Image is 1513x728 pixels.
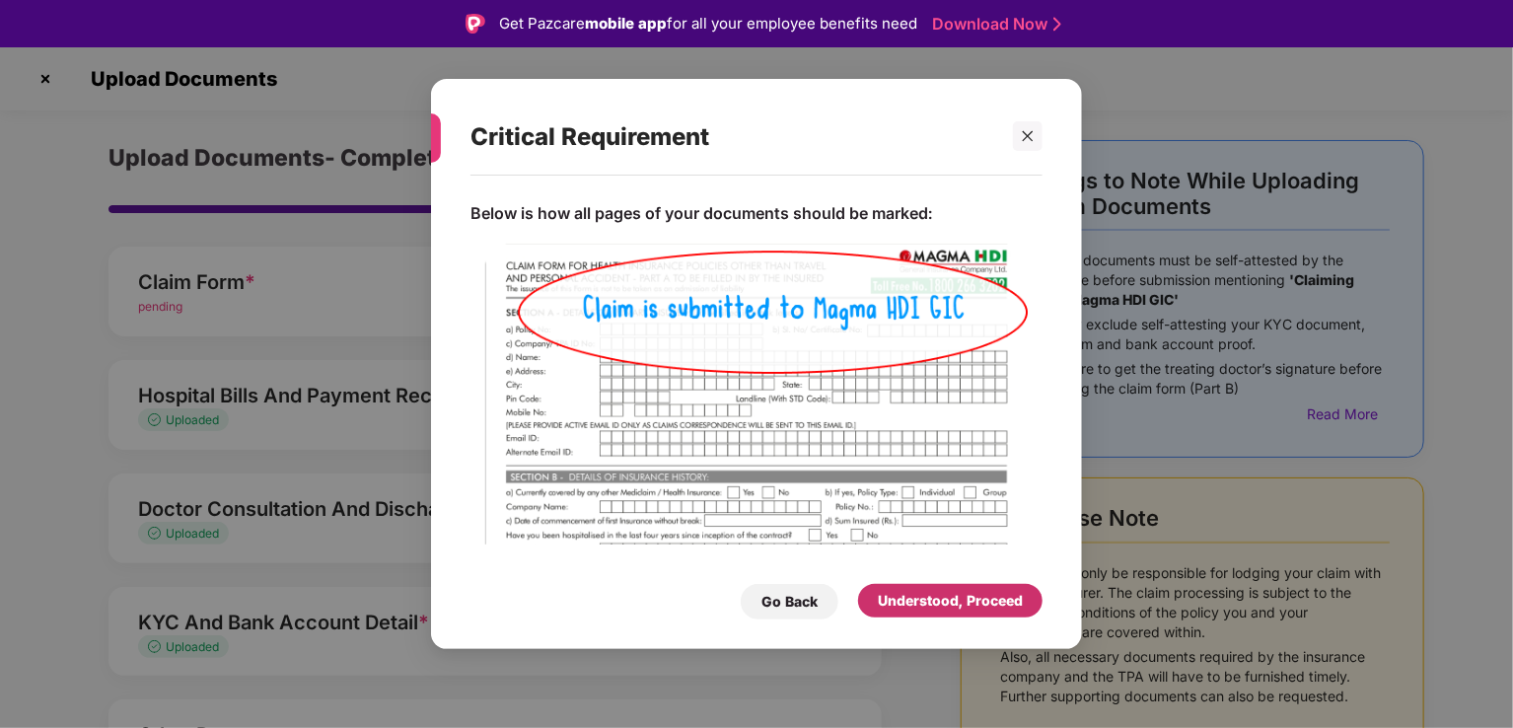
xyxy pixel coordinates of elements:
span: close [1021,129,1035,143]
a: Download Now [932,14,1055,35]
div: Get Pazcare for all your employee benefits need [499,12,917,36]
div: Go Back [761,591,818,613]
div: Understood, Proceed [878,590,1023,612]
img: Stroke [1053,14,1061,35]
strong: mobile app [585,14,667,33]
img: Logo [466,14,485,34]
div: Critical Requirement [470,99,995,176]
p: Below is how all pages of your documents should be marked: [470,203,932,224]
